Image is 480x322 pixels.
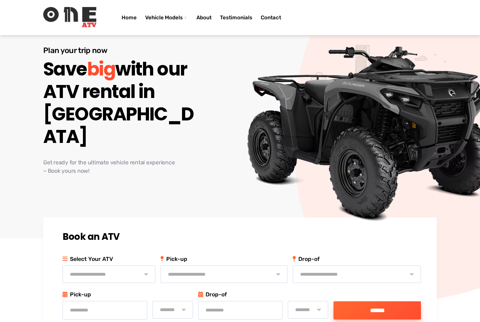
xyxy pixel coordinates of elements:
[198,290,329,299] p: Drop-of
[63,290,193,299] p: Pick-up
[63,255,155,264] p: Select Your ATV
[43,158,205,175] p: Get ready for the ultimate vehicle rental experience – Book yours now!
[216,4,257,32] a: Testimonials
[293,255,421,264] span: Drop-of
[192,4,216,32] a: About
[141,4,192,32] a: Vehicle Models
[408,228,473,292] iframe: chat widget
[87,58,115,80] span: big
[43,46,205,55] h3: Plan your trip now
[257,4,285,32] a: Contact
[161,255,287,264] span: Pick-up
[63,231,421,242] h2: Book an ATV
[117,4,141,32] a: Home
[450,294,473,315] iframe: chat widget
[43,58,205,148] h2: Save with our ATV rental in [GEOGRAPHIC_DATA]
